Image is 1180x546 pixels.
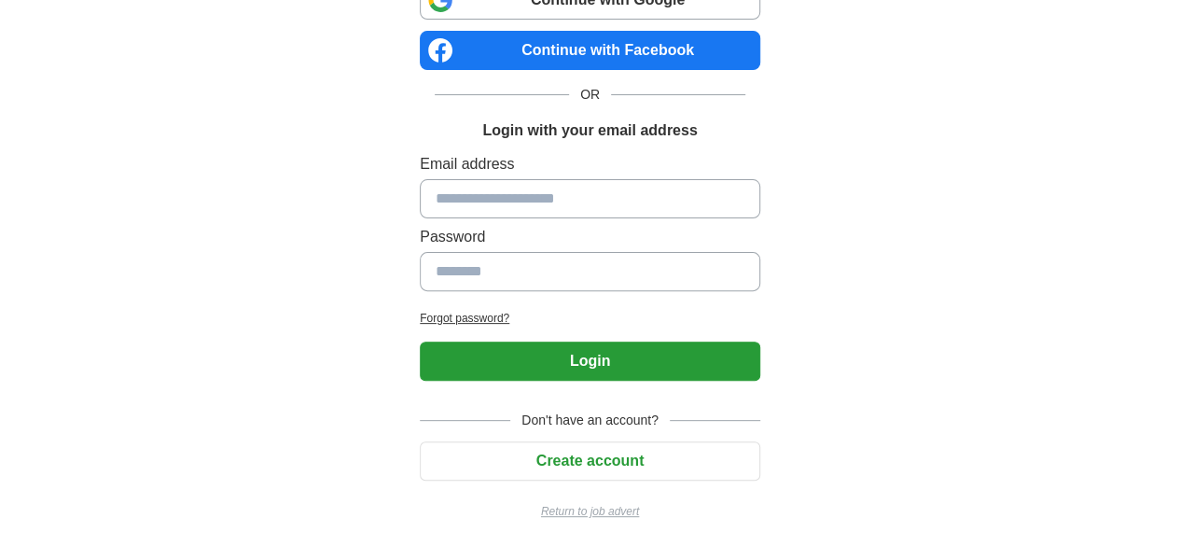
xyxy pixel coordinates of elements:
button: Login [420,342,760,381]
label: Email address [420,153,760,175]
a: Return to job advert [420,503,760,520]
a: Create account [420,453,760,469]
a: Continue with Facebook [420,31,760,70]
span: Don't have an account? [510,411,670,430]
label: Password [420,226,760,248]
span: OR [569,85,611,105]
a: Forgot password? [420,310,760,327]
button: Create account [420,441,760,481]
h1: Login with your email address [482,119,697,142]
